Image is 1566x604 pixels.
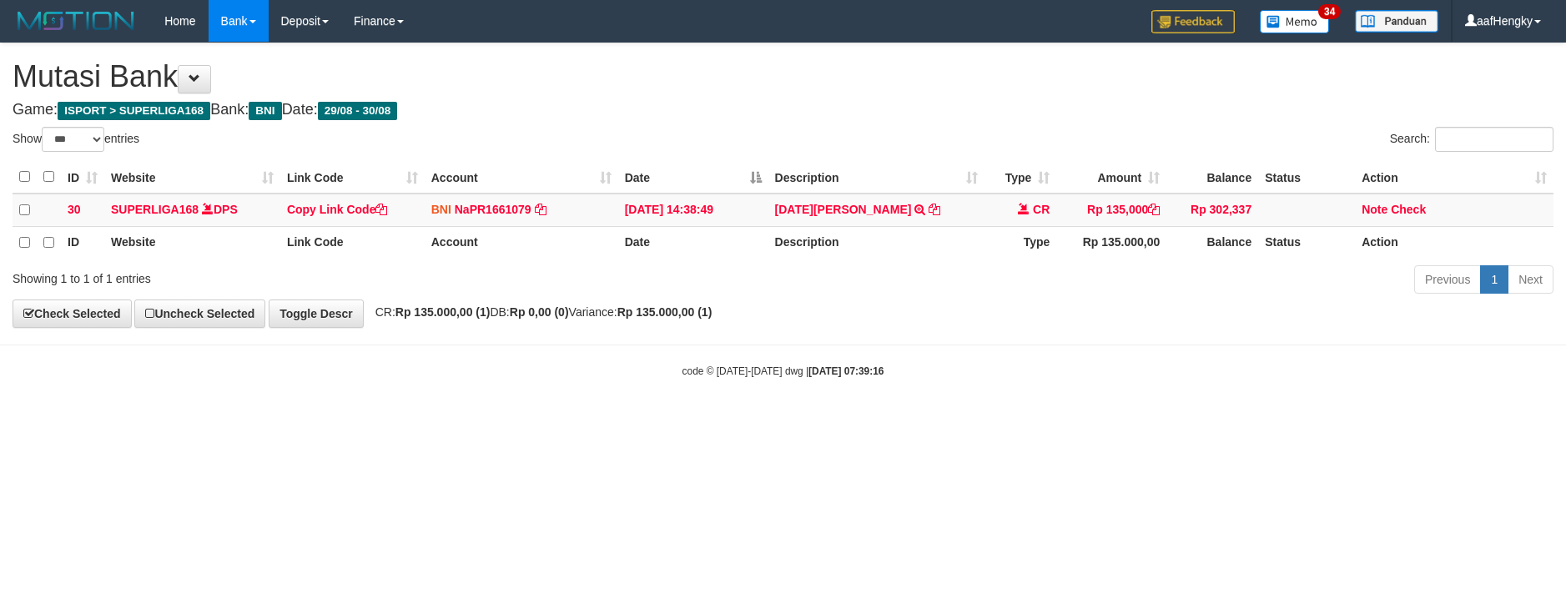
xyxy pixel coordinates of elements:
[58,102,210,120] span: ISPORT > SUPERLIGA168
[768,161,985,194] th: Description: activate to sort column ascending
[1508,265,1553,294] a: Next
[1056,161,1166,194] th: Amount: activate to sort column ascending
[425,161,618,194] th: Account: activate to sort column ascending
[618,226,768,259] th: Date
[13,264,640,287] div: Showing 1 to 1 of 1 entries
[104,161,280,194] th: Website: activate to sort column ascending
[425,226,618,259] th: Account
[431,203,451,216] span: BNI
[13,60,1553,93] h1: Mutasi Bank
[808,365,884,377] strong: [DATE] 07:39:16
[13,102,1553,118] h4: Game: Bank: Date:
[1166,194,1258,227] td: Rp 302,337
[287,203,388,216] a: Copy Link Code
[1355,161,1553,194] th: Action: activate to sort column ascending
[42,127,104,152] select: Showentries
[13,8,139,33] img: MOTION_logo.png
[1260,10,1330,33] img: Button%20Memo.svg
[768,226,985,259] th: Description
[1355,10,1438,33] img: panduan.png
[1166,161,1258,194] th: Balance
[984,226,1056,259] th: Type
[682,365,884,377] small: code © [DATE]-[DATE] dwg |
[367,305,713,319] span: CR: DB: Variance:
[1151,10,1235,33] img: Feedback.jpg
[535,203,546,216] a: Copy NaPR1661079 to clipboard
[134,299,265,328] a: Uncheck Selected
[61,161,104,194] th: ID: activate to sort column ascending
[1258,226,1355,259] th: Status
[1258,161,1355,194] th: Status
[455,203,531,216] a: NaPR1661079
[1056,194,1166,227] td: Rp 135,000
[68,203,81,216] span: 30
[510,305,569,319] strong: Rp 0,00 (0)
[104,226,280,259] th: Website
[1166,226,1258,259] th: Balance
[111,203,199,216] a: SUPERLIGA168
[269,299,364,328] a: Toggle Descr
[1355,226,1553,259] th: Action
[104,194,280,227] td: DPS
[318,102,398,120] span: 29/08 - 30/08
[1391,203,1426,216] a: Check
[1480,265,1508,294] a: 1
[395,305,491,319] strong: Rp 135.000,00 (1)
[280,226,425,259] th: Link Code
[1435,127,1553,152] input: Search:
[984,161,1056,194] th: Type: activate to sort column ascending
[1056,226,1166,259] th: Rp 135.000,00
[1414,265,1481,294] a: Previous
[775,203,912,216] a: [DATE][PERSON_NAME]
[617,305,713,319] strong: Rp 135.000,00 (1)
[61,226,104,259] th: ID
[280,161,425,194] th: Link Code: activate to sort column ascending
[1148,203,1160,216] a: Copy Rp 135,000 to clipboard
[618,161,768,194] th: Date: activate to sort column descending
[1318,4,1341,19] span: 34
[249,102,281,120] span: BNI
[618,194,768,227] td: [DATE] 14:38:49
[1033,203,1050,216] span: CR
[13,299,132,328] a: Check Selected
[1390,127,1553,152] label: Search:
[1362,203,1387,216] a: Note
[13,127,139,152] label: Show entries
[929,203,940,216] a: Copy RAJA GEYZA SAPUTRA to clipboard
